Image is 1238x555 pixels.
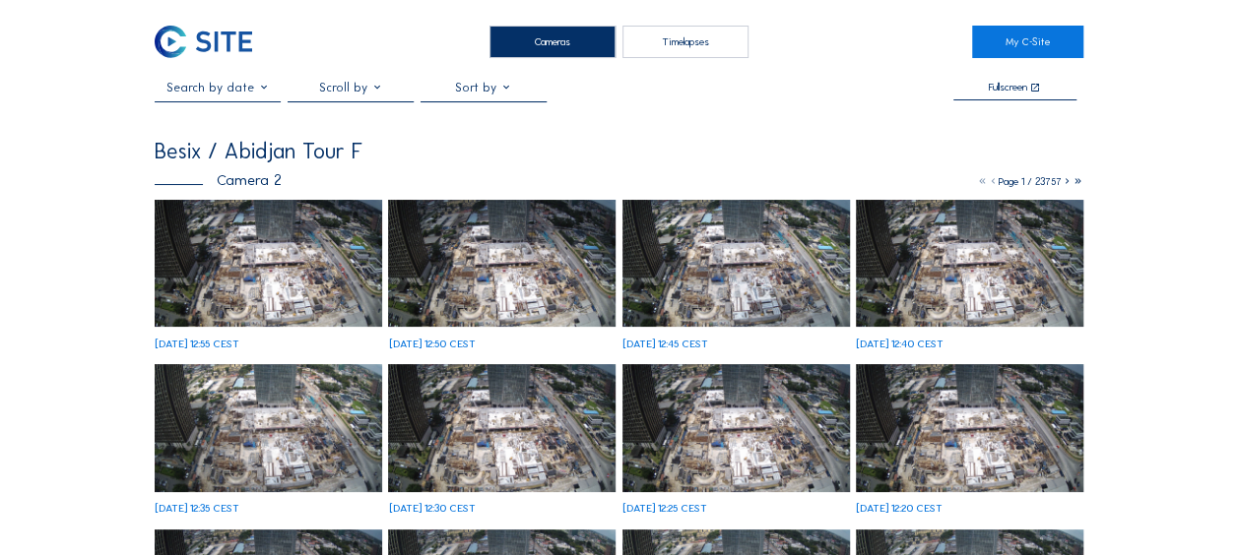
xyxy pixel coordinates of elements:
[489,26,616,58] div: Cameras
[155,200,382,328] img: image_53773970
[155,503,239,514] div: [DATE] 12:35 CEST
[388,339,475,349] div: [DATE] 12:50 CEST
[622,364,850,492] img: image_53773217
[155,339,239,349] div: [DATE] 12:55 CEST
[155,81,281,94] input: Search by date 󰅀
[622,503,707,514] div: [DATE] 12:25 CEST
[856,200,1083,328] img: image_53773650
[155,26,252,58] img: C-SITE Logo
[155,141,362,162] div: Besix / Abidjan Tour F
[155,172,282,187] div: Camera 2
[856,339,944,349] div: [DATE] 12:40 CEST
[856,364,1083,492] img: image_53772958
[155,26,266,58] a: C-SITE Logo
[972,26,1083,58] a: My C-Site
[856,503,943,514] div: [DATE] 12:20 CEST
[622,200,850,328] img: image_53773783
[388,503,475,514] div: [DATE] 12:30 CEST
[999,175,1062,188] span: Page 1 / 23757
[155,364,382,492] img: image_53773428
[388,200,616,328] img: image_53773887
[622,339,708,349] div: [DATE] 12:45 CEST
[388,364,616,492] img: image_53773310
[622,26,749,58] div: Timelapses
[989,82,1027,93] div: Fullscreen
